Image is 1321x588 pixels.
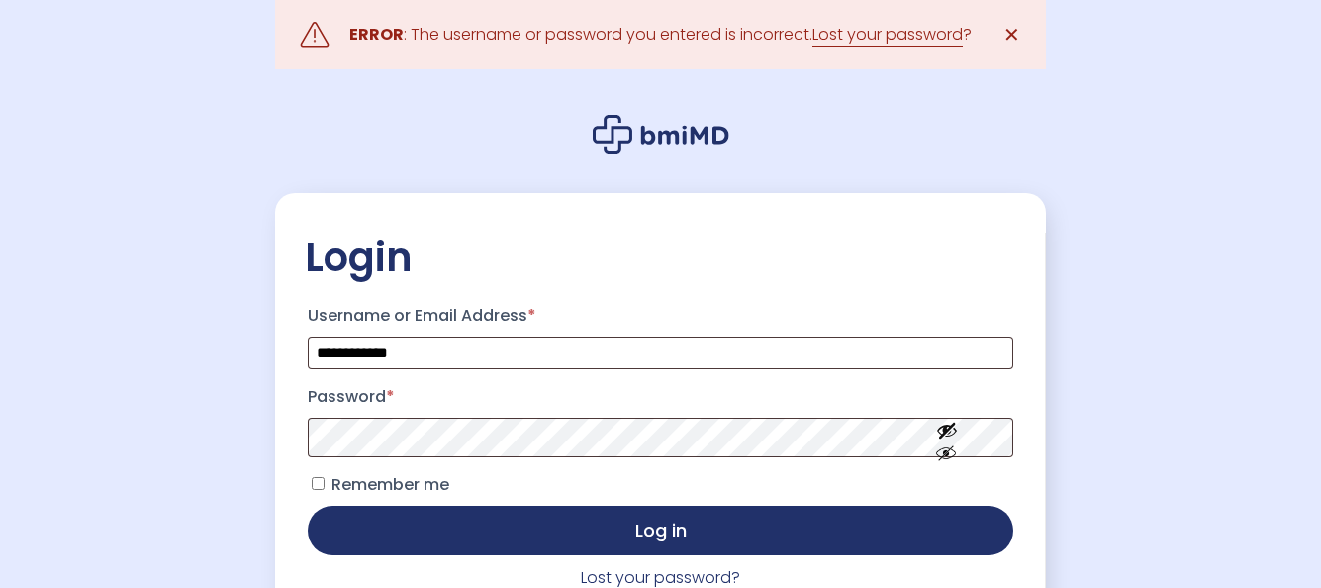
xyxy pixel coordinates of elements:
input: Remember me [312,477,325,490]
div: : The username or password you entered is incorrect. ? [349,21,972,49]
button: Log in [308,506,1013,555]
h2: Login [305,233,1016,282]
button: Show password [892,404,1002,472]
strong: ERROR [349,23,404,46]
a: ✕ [991,15,1031,54]
label: Username or Email Address [308,300,1013,332]
a: Lost your password [812,23,963,47]
label: Password [308,381,1013,413]
span: ✕ [1003,21,1020,49]
span: Remember me [331,473,449,496]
